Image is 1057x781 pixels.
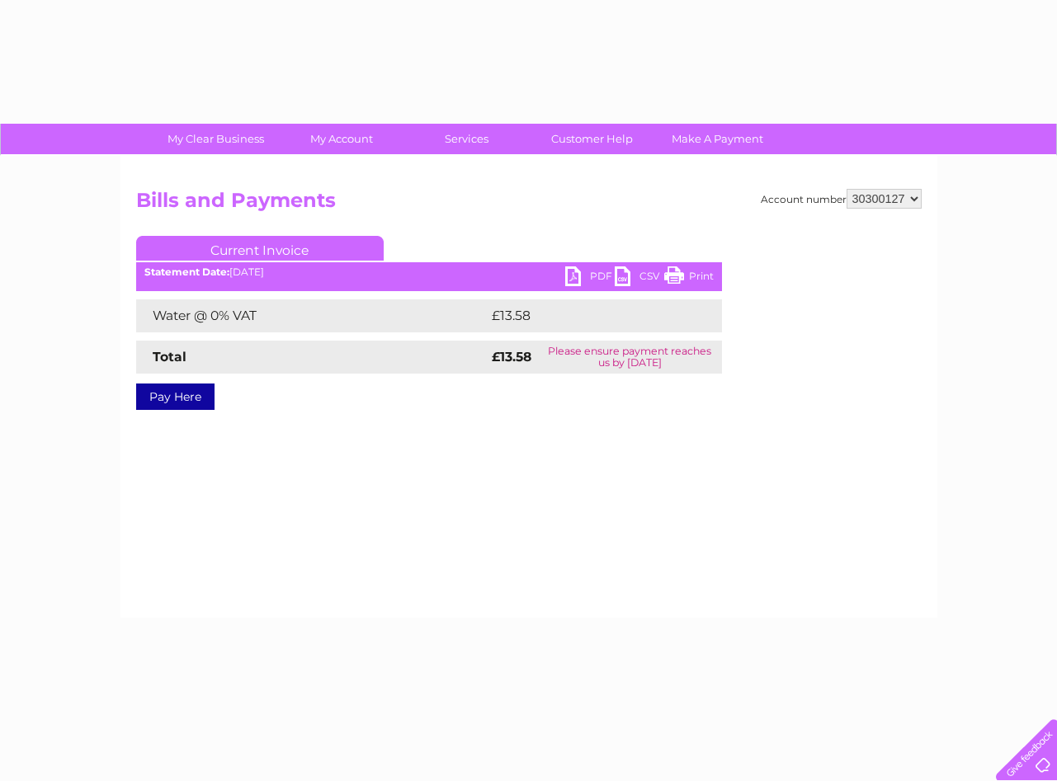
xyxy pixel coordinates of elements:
a: My Account [273,124,409,154]
a: Services [399,124,535,154]
a: Customer Help [524,124,660,154]
a: Make A Payment [649,124,786,154]
b: Statement Date: [144,266,229,278]
div: Account number [761,189,922,209]
a: My Clear Business [148,124,284,154]
a: PDF [565,266,615,290]
div: [DATE] [136,266,722,278]
a: CSV [615,266,664,290]
a: Pay Here [136,383,215,410]
a: Print [664,266,714,290]
h2: Bills and Payments [136,189,922,220]
td: £13.58 [488,299,687,332]
strong: Total [153,349,186,365]
td: Please ensure payment reaches us by [DATE] [538,341,721,374]
strong: £13.58 [492,349,531,365]
td: Water @ 0% VAT [136,299,488,332]
a: Current Invoice [136,236,384,261]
